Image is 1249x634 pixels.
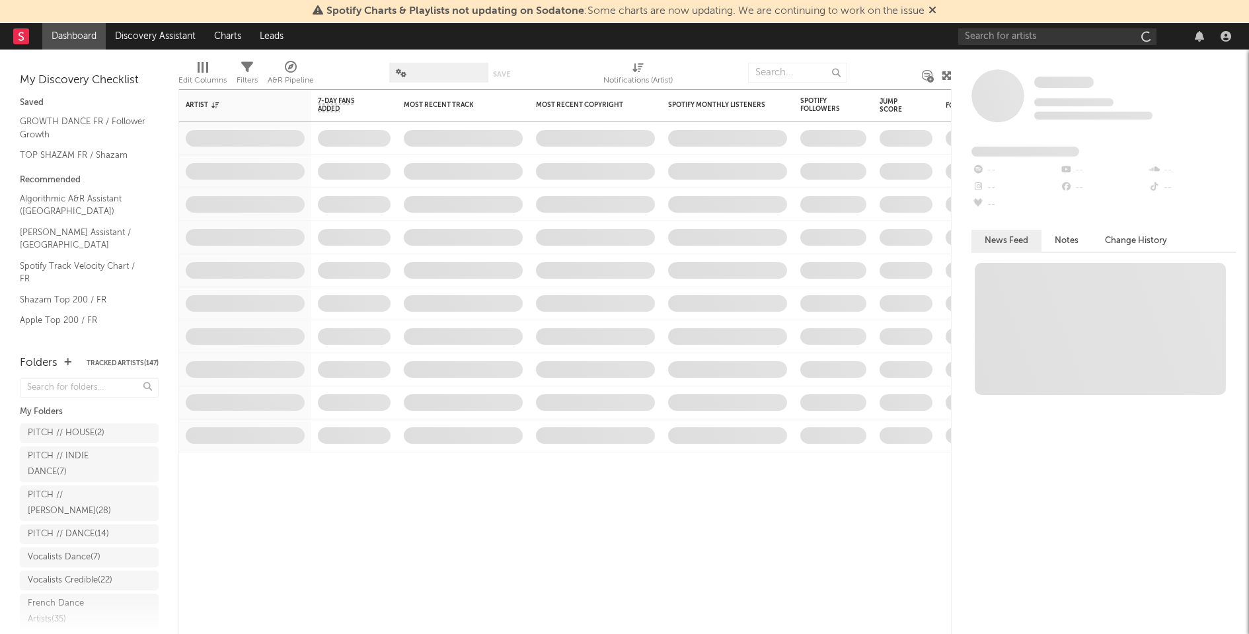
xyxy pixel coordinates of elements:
[20,293,145,307] a: Shazam Top 200 / FR
[28,596,121,627] div: French Dance Artists ( 35 )
[20,571,159,590] a: Vocalists Credible(22)
[268,56,314,94] div: A&R Pipeline
[536,101,635,109] div: Most Recent Copyright
[971,196,1059,213] div: --
[20,73,159,88] div: My Discovery Checklist
[178,73,227,88] div: Edit Columns
[20,547,159,567] a: Vocalists Dance(7)
[971,162,1059,179] div: --
[326,6,584,17] span: Spotify Charts & Playlists not updating on Sodatone
[28,549,100,565] div: Vocalists Dance ( 7 )
[20,259,145,286] a: Spotify Track Velocity Chart / FR
[20,114,145,141] a: GROWTH DANCE FR / Follower Growth
[20,225,145,252] a: [PERSON_NAME] Assistant / [GEOGRAPHIC_DATA]
[20,172,159,188] div: Recommended
[20,446,159,482] a: PITCH // INDIE DANCE(7)
[1034,112,1153,120] span: 0 fans last week
[28,487,121,519] div: PITCH // [PERSON_NAME] ( 28 )
[1092,230,1180,252] button: Change History
[318,97,371,113] span: 7-Day Fans Added
[668,101,767,109] div: Spotify Monthly Listeners
[326,6,925,17] span: : Some charts are now updating. We are continuing to work on the issue
[1034,77,1094,88] span: Some Artist
[20,524,159,544] a: PITCH // DANCE(14)
[493,71,510,78] button: Save
[928,6,936,17] span: Dismiss
[205,23,250,50] a: Charts
[20,423,159,443] a: PITCH // HOUSE(2)
[250,23,293,50] a: Leads
[20,192,145,219] a: Algorithmic A&R Assistant ([GEOGRAPHIC_DATA])
[20,148,145,162] a: TOP SHAZAM FR / Shazam
[28,448,121,480] div: PITCH // INDIE DANCE ( 7 )
[20,404,159,420] div: My Folders
[971,179,1059,196] div: --
[20,355,57,371] div: Folders
[20,95,159,111] div: Saved
[20,313,145,328] a: Apple Top 200 / FR
[237,73,258,88] div: Filters
[1148,179,1236,196] div: --
[268,73,314,88] div: A&R Pipeline
[1148,162,1236,179] div: --
[603,73,673,88] div: Notifications (Artist)
[106,23,205,50] a: Discovery Assistant
[186,101,285,109] div: Artist
[20,485,159,521] a: PITCH // [PERSON_NAME](28)
[800,97,847,113] div: Spotify Followers
[880,98,913,114] div: Jump Score
[1059,179,1147,196] div: --
[1034,76,1094,89] a: Some Artist
[1034,98,1114,106] span: Tracking Since: [DATE]
[28,526,109,542] div: PITCH // DANCE ( 14 )
[404,101,503,109] div: Most Recent Track
[20,594,159,629] a: French Dance Artists(35)
[28,573,112,588] div: Vocalists Credible ( 22 )
[1041,230,1092,252] button: Notes
[1059,162,1147,179] div: --
[87,360,159,367] button: Tracked Artists(147)
[603,56,673,94] div: Notifications (Artist)
[958,28,1156,45] input: Search for artists
[42,23,106,50] a: Dashboard
[237,56,258,94] div: Filters
[748,63,847,83] input: Search...
[946,102,1045,110] div: Folders
[971,230,1041,252] button: News Feed
[178,56,227,94] div: Edit Columns
[20,378,159,398] input: Search for folders...
[971,147,1079,157] span: Fans Added by Platform
[28,425,104,441] div: PITCH // HOUSE ( 2 )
